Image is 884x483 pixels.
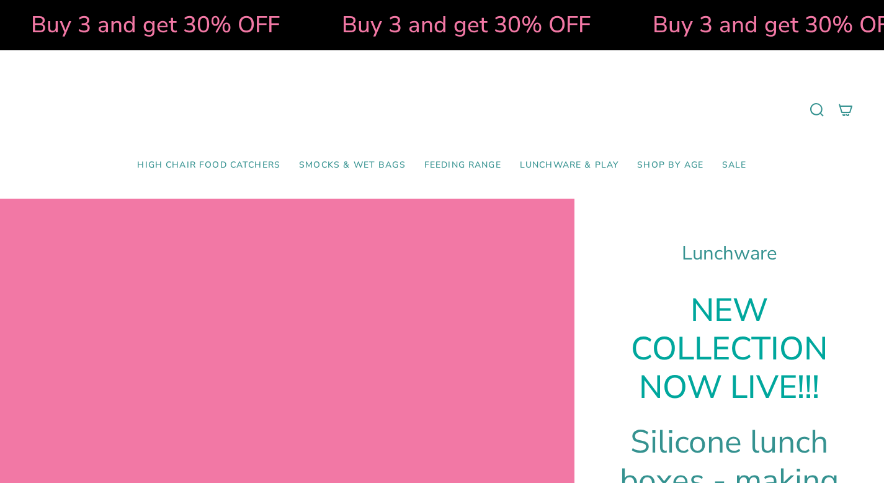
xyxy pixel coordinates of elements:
[299,160,406,171] span: Smocks & Wet Bags
[628,151,713,180] a: Shop by Age
[415,151,511,180] a: Feeding Range
[29,9,278,40] strong: Buy 3 and get 30% OFF
[137,160,280,171] span: High Chair Food Catchers
[335,69,549,151] a: Mumma’s Little Helpers
[637,160,703,171] span: Shop by Age
[631,289,828,409] strong: NEW COLLECTION NOW LIVE!!!
[340,9,589,40] strong: Buy 3 and get 30% OFF
[605,242,853,265] h1: Lunchware
[713,151,756,180] a: SALE
[722,160,747,171] span: SALE
[520,160,618,171] span: Lunchware & Play
[511,151,628,180] a: Lunchware & Play
[290,151,415,180] a: Smocks & Wet Bags
[128,151,290,180] a: High Chair Food Catchers
[424,160,501,171] span: Feeding Range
